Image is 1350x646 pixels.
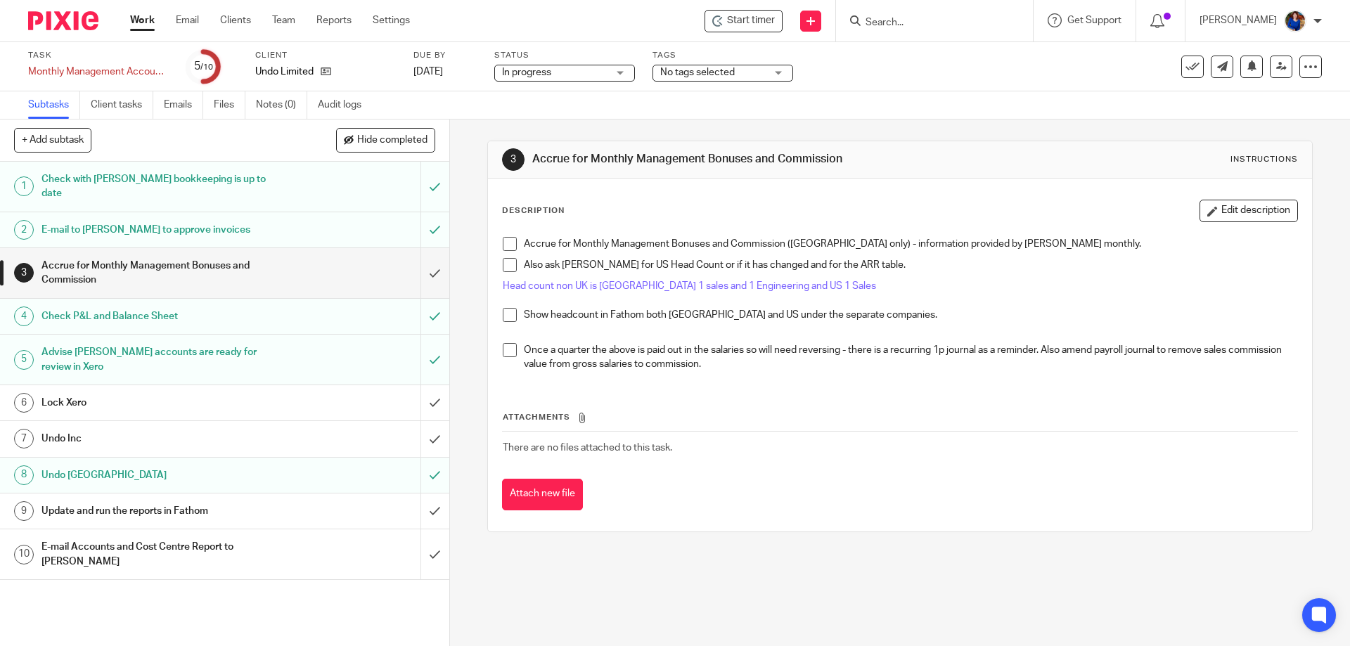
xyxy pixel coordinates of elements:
h1: E-mail to [PERSON_NAME] to approve invoices [41,219,285,240]
button: Attach new file [502,479,583,510]
img: Pixie [28,11,98,30]
a: Clients [220,13,251,27]
div: Instructions [1230,154,1298,165]
span: Attachments [503,413,570,421]
p: Also ask [PERSON_NAME] for US Head Count or if it has changed and for the ARR table. [524,258,1297,272]
h1: Advise [PERSON_NAME] accounts are ready for review in Xero [41,342,285,377]
small: /10 [200,63,213,71]
button: Edit description [1200,200,1298,222]
p: Undo Limited [255,65,314,79]
div: Monthly Management Accounts - Undo [28,65,169,79]
span: [DATE] [413,67,443,77]
a: Reports [316,13,352,27]
h1: Check with [PERSON_NAME] bookkeeping is up to date [41,169,285,205]
div: 3 [502,148,525,171]
h1: Undo Inc [41,428,285,449]
label: Client [255,50,396,61]
span: In progress [502,67,551,77]
a: Notes (0) [256,91,307,119]
h1: Update and run the reports in Fathom [41,500,285,522]
div: 1 [14,176,34,196]
h1: Check P&L and Balance Sheet [41,306,285,327]
div: Undo Limited - Monthly Management Accounts - Undo [705,10,783,32]
span: Get Support [1067,15,1121,25]
span: There are no files attached to this task. [503,443,672,453]
div: 7 [14,429,34,448]
a: Emails [164,91,203,119]
div: 3 [14,263,34,283]
a: Settings [373,13,410,27]
img: Nicole.jpeg [1284,10,1306,32]
h1: Lock Xero [41,392,285,413]
h1: Undo [GEOGRAPHIC_DATA] [41,465,285,486]
span: Head count non UK is [GEOGRAPHIC_DATA] 1 sales and 1 Engineering and US 1 Sales [503,281,876,291]
label: Tags [652,50,793,61]
h1: E-mail Accounts and Cost Centre Report to [PERSON_NAME] [41,536,285,572]
p: Show headcount in Fathom both [GEOGRAPHIC_DATA] and US under the separate companies. [524,308,1297,322]
span: Hide completed [357,135,427,146]
div: 6 [14,393,34,413]
h1: Accrue for Monthly Management Bonuses and Commission [41,255,285,291]
span: Start timer [727,13,775,28]
div: 5 [14,350,34,370]
span: No tags selected [660,67,735,77]
label: Task [28,50,169,61]
div: 5 [194,58,213,75]
button: Hide completed [336,128,435,152]
div: 2 [14,220,34,240]
div: 10 [14,545,34,564]
a: Email [176,13,199,27]
div: 4 [14,306,34,326]
input: Search [864,17,991,30]
div: 8 [14,465,34,485]
p: [PERSON_NAME] [1200,13,1277,27]
p: Accrue for Monthly Management Bonuses and Commission ([GEOGRAPHIC_DATA] only) - information provi... [524,237,1297,251]
h1: Accrue for Monthly Management Bonuses and Commission [532,152,930,167]
a: Work [130,13,155,27]
p: Description [502,205,565,217]
p: Once a quarter the above is paid out in the salaries so will need reversing - there is a recurrin... [524,343,1297,372]
div: 9 [14,501,34,521]
label: Due by [413,50,477,61]
button: + Add subtask [14,128,91,152]
a: Client tasks [91,91,153,119]
a: Files [214,91,245,119]
a: Audit logs [318,91,372,119]
a: Team [272,13,295,27]
label: Status [494,50,635,61]
a: Subtasks [28,91,80,119]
